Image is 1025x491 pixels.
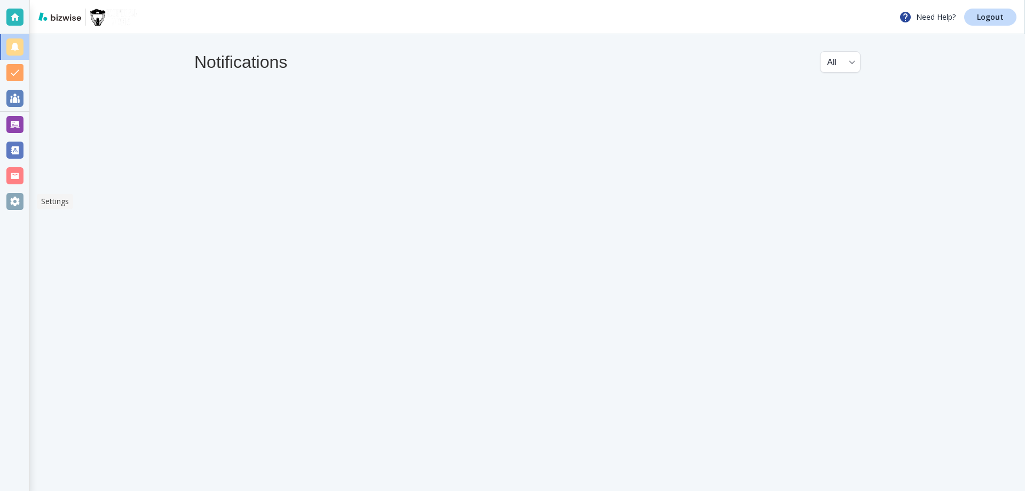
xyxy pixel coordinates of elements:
img: Exceptional Movers, LLC. [90,9,137,26]
img: bizwise [38,12,81,21]
div: All [827,52,854,72]
a: Logout [964,9,1016,26]
p: Logout [977,13,1004,21]
p: Need Help? [899,11,956,24]
p: Settings [41,196,69,207]
h4: Notifications [194,52,287,72]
